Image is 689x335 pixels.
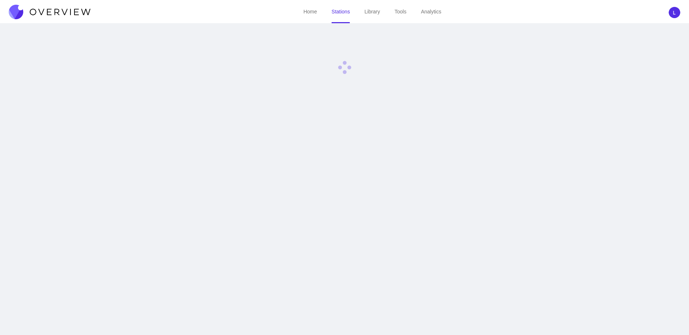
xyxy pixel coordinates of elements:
[669,7,680,18] img: avatar
[9,5,90,19] img: Overview
[332,9,350,15] a: Stations
[364,9,380,15] a: Library
[394,9,406,15] a: Tools
[303,9,317,15] a: Home
[421,9,441,15] a: Analytics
